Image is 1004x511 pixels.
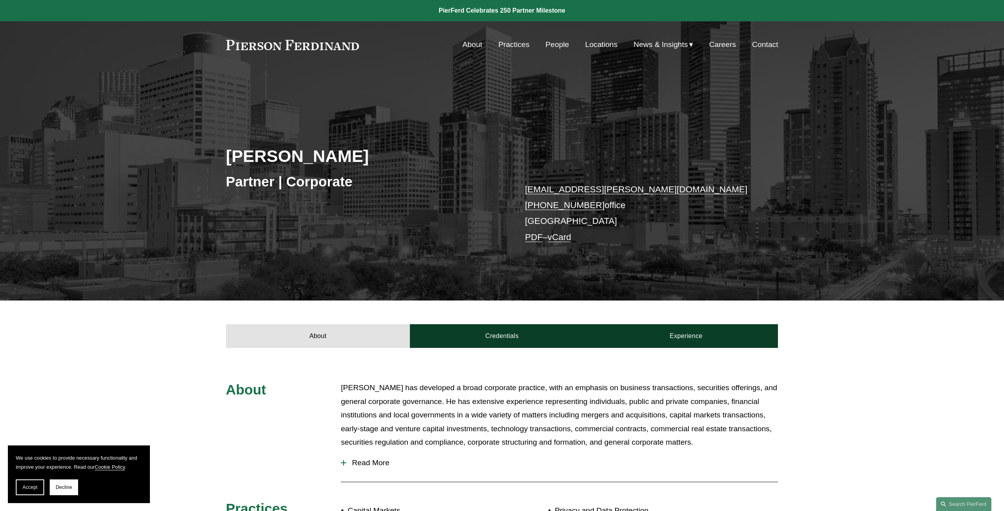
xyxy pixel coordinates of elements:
[462,37,482,52] a: About
[410,324,594,348] a: Credentials
[226,382,266,397] span: About
[585,37,617,52] a: Locations
[226,173,502,190] h3: Partner | Corporate
[594,324,778,348] a: Experience
[8,445,150,503] section: Cookie banner
[95,464,125,470] a: Cookie Policy
[346,458,778,467] span: Read More
[936,497,991,511] a: Search this site
[50,479,78,495] button: Decline
[548,232,571,242] a: vCard
[525,184,748,194] a: [EMAIL_ADDRESS][PERSON_NAME][DOMAIN_NAME]
[226,146,502,166] h2: [PERSON_NAME]
[56,485,72,490] span: Decline
[546,37,569,52] a: People
[634,38,688,52] span: News & Insights
[634,37,693,52] a: folder dropdown
[341,453,778,473] button: Read More
[341,381,778,449] p: [PERSON_NAME] has developed a broad corporate practice, with an emphasis on business transactions...
[498,37,529,52] a: Practices
[752,37,778,52] a: Contact
[525,200,605,210] a: [PHONE_NUMBER]
[525,182,755,245] p: office [GEOGRAPHIC_DATA] –
[709,37,736,52] a: Careers
[525,232,543,242] a: PDF
[22,485,37,490] span: Accept
[16,453,142,472] p: We use cookies to provide necessary functionality and improve your experience. Read our .
[16,479,44,495] button: Accept
[226,324,410,348] a: About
